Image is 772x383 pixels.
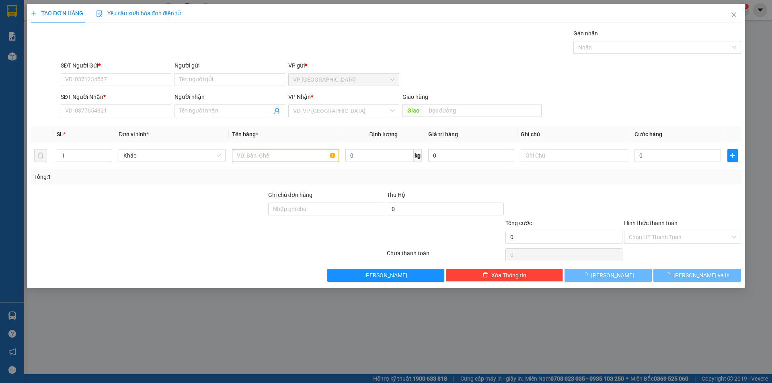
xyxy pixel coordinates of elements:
span: loading [583,272,591,278]
span: kg [414,149,422,162]
div: Người gửi [175,61,285,70]
span: [PERSON_NAME] và In [673,271,730,280]
button: deleteXóa Thông tin [446,269,563,282]
span: plus [31,10,37,16]
div: Người nhận [175,92,285,101]
label: Gán nhãn [573,30,598,37]
span: SL [57,131,63,137]
div: SĐT Người Nhận [61,92,171,101]
span: Cước hàng [634,131,662,137]
button: Close [723,4,745,27]
button: [PERSON_NAME] và In [654,269,741,282]
span: Tổng cước [505,220,532,226]
input: 0 [428,149,515,162]
span: Giá trị hàng [428,131,458,137]
input: Ghi chú đơn hàng [268,203,385,215]
button: [PERSON_NAME] [565,269,652,282]
button: delete [34,149,47,162]
span: Xóa Thông tin [491,271,526,280]
span: Định lượng [370,131,398,137]
span: delete [482,272,488,279]
span: VP Đà Lạt [294,74,394,86]
input: Ghi Chú [521,149,628,162]
span: [PERSON_NAME] [591,271,634,280]
th: Ghi chú [518,127,631,142]
span: user-add [274,108,281,114]
span: VP Nhận [289,94,311,100]
div: Chưa thanh toán [386,249,505,263]
span: close [731,12,737,18]
span: Thu Hộ [387,192,405,198]
span: loading [665,272,673,278]
button: [PERSON_NAME] [328,269,445,282]
label: Ghi chú đơn hàng [268,192,312,198]
div: SĐT Người Gửi [61,61,171,70]
div: VP gửi [289,61,399,70]
span: Giao [402,104,424,117]
span: Yêu cầu xuất hóa đơn điện tử [96,10,181,16]
div: Tổng: 1 [34,172,298,181]
span: TẠO ĐƠN HÀNG [31,10,83,16]
span: Đơn vị tính [119,131,149,137]
img: icon [96,10,103,17]
span: Giao hàng [402,94,428,100]
input: Dọc đường [424,104,542,117]
label: Hình thức thanh toán [624,220,678,226]
input: VD: Bàn, Ghế [232,149,339,162]
span: [PERSON_NAME] [365,271,408,280]
span: Tên hàng [232,131,258,137]
span: plus [728,152,737,159]
span: Khác [123,150,221,162]
button: plus [727,149,738,162]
